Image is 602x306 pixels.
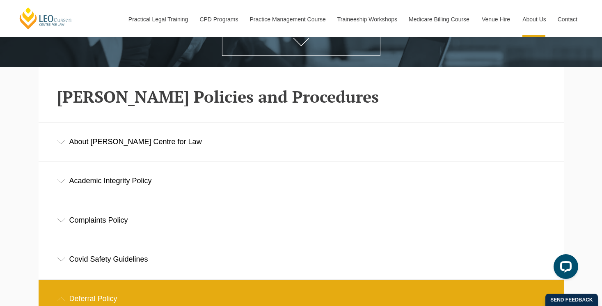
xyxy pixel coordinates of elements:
div: Complaints Policy [39,201,564,239]
h2: [PERSON_NAME] Policies and Procedures [57,87,545,106]
a: CPD Programs [193,2,243,37]
a: Contact [552,2,584,37]
a: About Us [516,2,552,37]
div: Academic Integrity Policy [39,162,564,200]
a: Practice Management Course [244,2,331,37]
a: [PERSON_NAME] Centre for Law [18,7,73,30]
iframe: LiveChat chat widget [547,251,581,285]
a: Venue Hire [476,2,516,37]
div: Covid Safety Guidelines [39,240,564,278]
a: Practical Legal Training [122,2,194,37]
a: Traineeship Workshops [331,2,403,37]
div: About [PERSON_NAME] Centre for Law [39,123,564,161]
a: Medicare Billing Course [403,2,476,37]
